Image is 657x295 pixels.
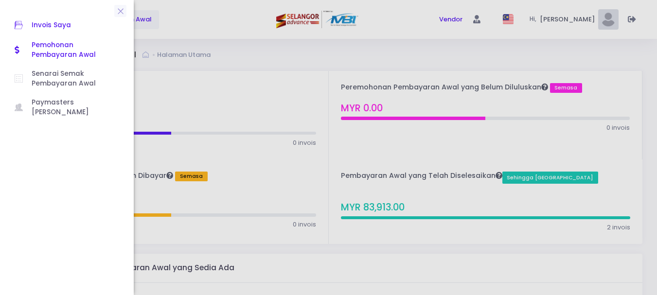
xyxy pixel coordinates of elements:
[5,93,129,122] a: Paymasters [PERSON_NAME]
[32,19,119,32] span: Invois Saya
[5,36,129,65] a: Pemohonan Pembayaran Awal
[32,40,119,60] span: Pemohonan Pembayaran Awal
[5,15,129,36] a: Invois Saya
[5,65,129,93] a: Senarai Semak Pembayaran Awal
[32,98,119,118] span: Paymasters [PERSON_NAME]
[32,69,119,89] span: Senarai Semak Pembayaran Awal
